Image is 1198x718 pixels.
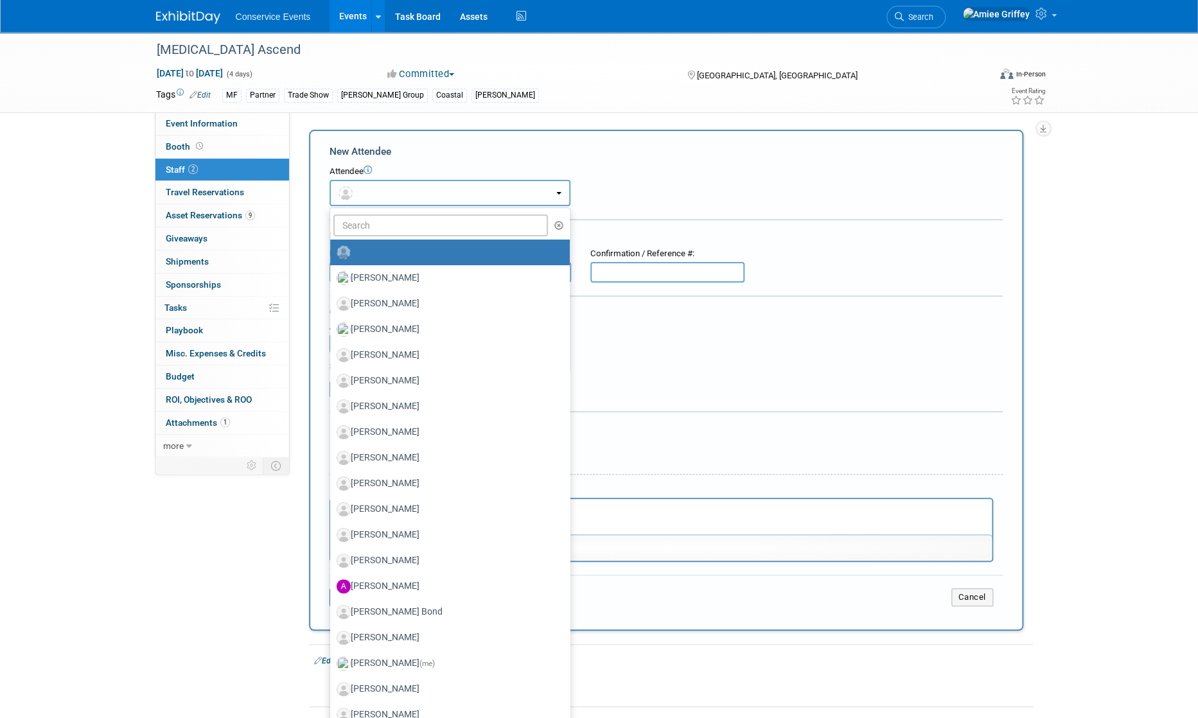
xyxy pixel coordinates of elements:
a: Booth [155,136,289,158]
span: Staff [166,164,198,175]
span: Event Information [166,118,238,128]
a: Tasks [155,297,289,319]
span: Conservice Events [236,12,311,22]
a: Shipments [155,250,289,273]
label: [PERSON_NAME] [337,293,557,314]
span: Giveaways [166,233,207,243]
td: Tags [156,88,211,103]
a: Event Information [155,112,289,135]
label: [PERSON_NAME] [337,448,557,468]
div: Coastal [432,89,467,102]
div: [PERSON_NAME] [471,89,539,102]
a: Misc. Expenses & Credits [155,342,289,365]
span: 9 [245,211,255,220]
a: Travel Reservations [155,181,289,204]
div: New Attendee [330,144,1003,159]
label: [PERSON_NAME] [337,319,557,340]
td: Personalize Event Tab Strip [241,457,263,474]
label: [PERSON_NAME] [337,499,557,520]
img: Associate-Profile-5.png [337,631,351,645]
a: Asset Reservations9 [155,204,289,227]
img: Amiee Griffey [962,7,1030,21]
label: [PERSON_NAME] [337,576,557,597]
span: Shipments [166,256,209,267]
span: 1 [220,417,230,427]
div: Notes [330,484,993,496]
label: [PERSON_NAME] [337,550,557,571]
label: [PERSON_NAME] Bond [337,602,557,622]
img: Associate-Profile-5.png [337,477,351,491]
a: Search [886,6,946,28]
button: Cancel [951,588,993,606]
div: Show Attendee [371,670,1028,681]
a: Budget [155,365,289,388]
img: Format-Inperson.png [1000,69,1013,79]
img: ExhibitDay [156,11,220,24]
div: MF [222,89,242,102]
span: Booth not reserved yet [193,141,206,151]
span: Booth [166,141,206,152]
span: Travel Reservations [166,187,244,197]
div: Event Format [913,67,1046,86]
a: Attachments1 [155,412,289,434]
input: Search [333,215,549,236]
label: [PERSON_NAME] [337,525,557,545]
img: Associate-Profile-5.png [337,682,351,696]
span: more [163,441,184,451]
label: [PERSON_NAME] [337,345,557,365]
img: Associate-Profile-5.png [337,554,351,568]
div: [PERSON_NAME] [371,655,1028,667]
a: Staff2 [155,159,289,181]
div: Partner [246,89,279,102]
a: Sponsorships [155,274,289,296]
span: to [184,68,196,78]
label: [PERSON_NAME] [337,653,557,674]
div: Trade Show [284,89,333,102]
img: A.jpg [337,579,351,593]
img: Associate-Profile-5.png [337,605,351,619]
div: Cost: [330,306,1003,319]
div: In-Person [1015,69,1045,79]
td: Toggle Event Tabs [263,457,289,474]
div: [PERSON_NAME] Group [337,89,428,102]
span: (me) [419,659,435,668]
span: (4 days) [225,70,252,78]
div: Confirmation / Reference #: [590,248,744,260]
img: Associate-Profile-5.png [337,348,351,362]
a: Playbook [155,319,289,342]
a: Edit [314,656,335,665]
img: Associate-Profile-5.png [337,502,351,516]
div: Event Rating [1010,88,1044,94]
img: Unassigned-User-Icon.png [337,245,351,259]
img: Associate-Profile-5.png [337,528,351,542]
div: [MEDICAL_DATA] Ascend [152,39,970,62]
span: Sponsorships [166,279,221,290]
span: ROI, Objectives & ROO [166,394,252,405]
span: Attachments [166,417,230,428]
label: [PERSON_NAME] [337,473,557,494]
a: Edit [189,91,211,100]
label: [PERSON_NAME] [337,371,557,391]
span: Misc. Expenses & Credits [166,348,266,358]
span: Tasks [164,302,187,313]
label: [PERSON_NAME] [337,422,557,442]
span: Budget [166,371,195,381]
img: Associate-Profile-5.png [337,425,351,439]
img: Associate-Profile-5.png [337,451,351,465]
span: Playbook [166,325,203,335]
button: Committed [383,67,459,81]
span: [GEOGRAPHIC_DATA], [GEOGRAPHIC_DATA] [697,71,858,80]
span: Search [904,12,933,22]
a: ROI, Objectives & ROO [155,389,289,411]
span: 2 [188,164,198,174]
img: Associate-Profile-5.png [337,374,351,388]
a: more [155,435,289,457]
div: Misc. Attachments & Notes [330,421,1003,433]
img: Associate-Profile-5.png [337,399,351,414]
label: [PERSON_NAME] [337,679,557,699]
div: Attendee [330,166,1003,178]
span: [DATE] [DATE] [156,67,224,79]
img: Associate-Profile-5.png [337,297,351,311]
label: [PERSON_NAME] [337,268,557,288]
